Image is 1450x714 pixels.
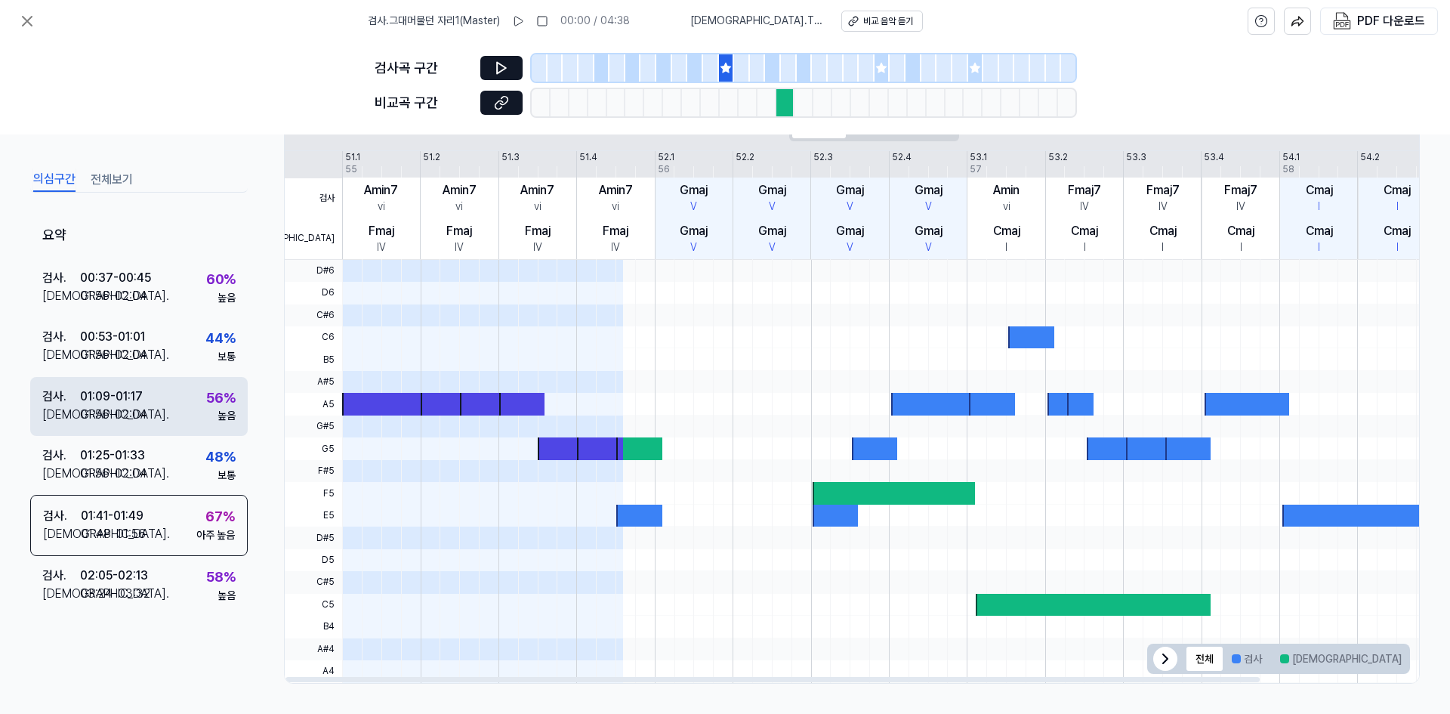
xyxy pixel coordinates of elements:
div: I [1162,240,1164,255]
div: Gmaj [680,181,708,199]
div: I [1005,240,1007,255]
span: C6 [285,326,342,348]
div: 58 % [206,566,236,588]
div: IV [1236,199,1245,215]
span: D6 [285,282,342,304]
div: Cmaj [1071,222,1098,240]
div: Gmaj [836,222,864,240]
div: 01:09 - 01:17 [80,387,143,405]
div: 01:25 - 01:33 [80,447,145,465]
div: V [769,199,776,215]
div: IV [377,240,386,255]
div: 01:56 - 02:04 [80,465,147,483]
div: Gmaj [680,222,708,240]
div: 44 % [205,328,236,350]
div: 58 [1282,163,1294,176]
div: V [847,240,853,255]
div: V [925,199,932,215]
div: I [1318,199,1320,215]
div: Amin [993,181,1020,199]
div: Cmaj [1306,181,1333,199]
div: [DEMOGRAPHIC_DATA] . [42,465,80,483]
button: PDF 다운로드 [1330,8,1428,34]
div: IV [533,240,542,255]
div: 53.4 [1204,151,1224,164]
span: F#5 [285,460,342,482]
button: help [1248,8,1275,35]
div: 55 [345,163,357,176]
div: 48 % [205,447,236,468]
div: Gmaj [836,181,864,199]
div: 아주 높음 [196,528,235,543]
div: 비교 음악 듣기 [863,15,913,28]
img: PDF Download [1333,12,1351,30]
div: 52.4 [892,151,912,164]
div: I [1084,240,1086,255]
div: Gmaj [915,222,942,240]
div: 보통 [217,468,236,483]
span: C#5 [285,571,342,593]
button: 검사 [1223,647,1271,671]
span: D5 [285,549,342,571]
div: [DEMOGRAPHIC_DATA] . [42,585,80,603]
div: 검사 . [43,506,81,524]
div: Gmaj [758,181,786,199]
button: 의심구간 [33,168,76,192]
div: Gmaj [915,181,942,199]
div: V [925,240,932,255]
div: 01:56 - 02:04 [80,287,147,305]
span: D#6 [285,260,342,282]
div: 53.1 [970,151,987,164]
div: 53.3 [1126,151,1146,164]
div: [DEMOGRAPHIC_DATA] . [43,524,81,542]
span: [DEMOGRAPHIC_DATA] [285,218,342,259]
div: V [847,199,853,215]
span: G5 [285,437,342,459]
div: 51.2 [423,151,440,164]
div: 51.4 [579,151,597,164]
div: 01:41 - 01:49 [81,506,143,524]
div: 검사 . [42,269,80,287]
div: Fmaj7 [1068,181,1101,199]
div: Cmaj [993,222,1020,240]
div: 52.1 [658,151,674,164]
div: 보통 [217,350,236,365]
div: 53.2 [1048,151,1068,164]
div: 57 [970,163,982,176]
div: 52.2 [736,151,754,164]
span: 검사 [285,178,342,219]
div: 높음 [217,588,236,603]
div: 01:56 - 02:04 [80,346,147,364]
div: 03:24 - 03:32 [80,585,150,603]
div: IV [455,240,464,255]
div: I [1396,199,1399,215]
div: I [1318,240,1320,255]
div: 검사 . [42,387,80,405]
div: I [1240,240,1242,255]
span: A4 [285,660,342,682]
div: [DEMOGRAPHIC_DATA] . [42,346,80,364]
div: 비교곡 구간 [375,92,471,114]
div: Amin7 [443,181,477,199]
span: B4 [285,616,342,638]
span: A5 [285,393,342,415]
div: Fmaj [603,222,628,240]
div: V [769,240,776,255]
span: G#5 [285,416,342,437]
div: Cmaj [1384,222,1411,240]
div: 높음 [217,290,236,305]
div: Amin7 [364,181,398,199]
div: vi [455,199,463,215]
div: 검사 . [42,447,80,465]
svg: help [1254,14,1268,29]
div: [DEMOGRAPHIC_DATA] . [42,405,80,423]
img: share [1291,14,1304,28]
button: 비교 음악 듣기 [841,11,923,32]
span: 검사 . 그대머물던 자리1(Master) [368,14,500,29]
div: Cmaj [1384,181,1411,199]
div: 01:56 - 02:04 [80,405,147,423]
div: V [690,240,697,255]
button: 전체 [1186,647,1223,671]
div: 54.1 [1282,151,1300,164]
